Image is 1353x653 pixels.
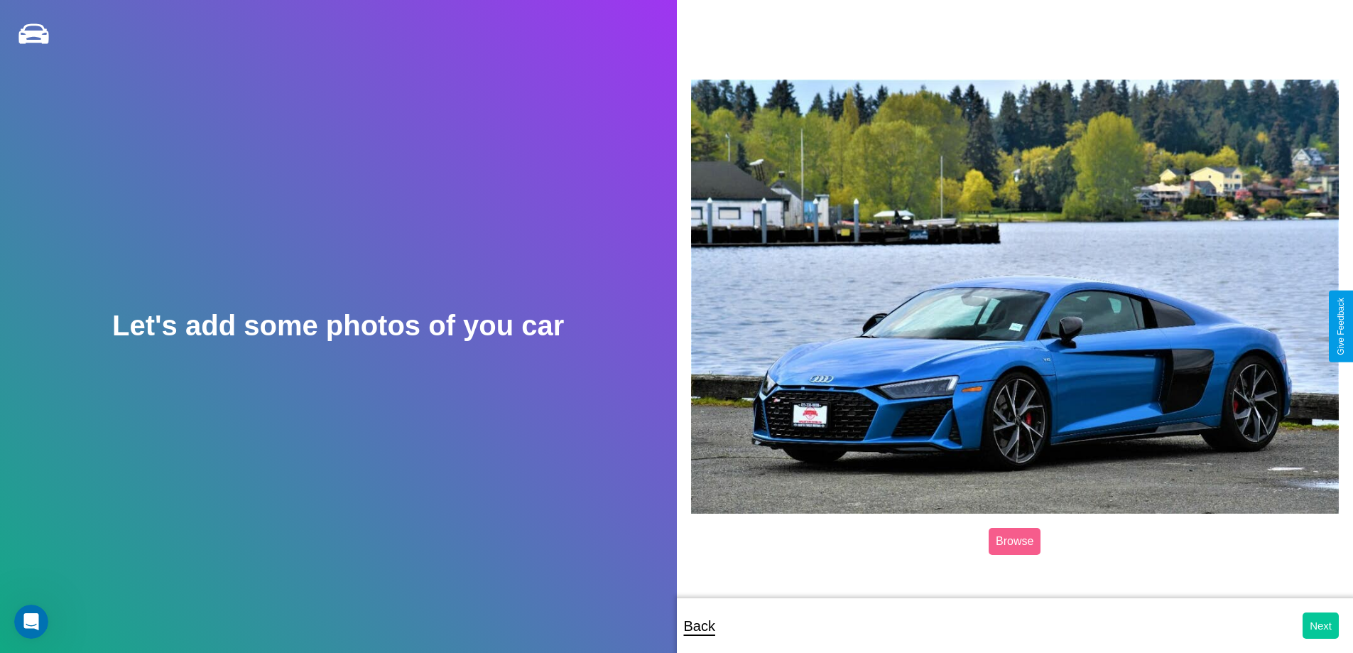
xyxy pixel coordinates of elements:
div: Give Feedback [1336,298,1346,355]
p: Back [684,613,715,639]
iframe: Intercom live chat [14,605,48,639]
h2: Let's add some photos of you car [112,310,564,342]
button: Next [1303,612,1339,639]
img: posted [691,80,1340,514]
label: Browse [989,528,1040,555]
